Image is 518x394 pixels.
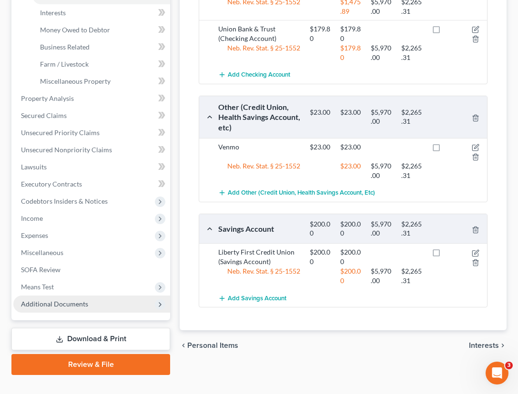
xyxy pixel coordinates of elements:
[21,248,63,256] span: Miscellaneous
[213,24,305,43] div: Union Bank & Trust (Checking Account)
[213,161,305,180] div: Neb. Rev. Stat. § 25-1552
[180,342,187,349] i: chevron_left
[366,43,396,62] div: $5,970.00
[335,266,366,286] div: $200.00
[13,176,170,193] a: Executory Contracts
[187,342,238,349] span: Personal Items
[21,94,74,102] span: Property Analysis
[13,141,170,158] a: Unsecured Nonpriority Claims
[13,90,170,107] a: Property Analysis
[469,342,499,349] span: Interests
[213,266,305,286] div: Neb. Rev. Stat. § 25-1552
[335,247,366,266] div: $200.00
[469,342,507,349] button: Interests chevron_right
[218,289,286,307] button: Add Savings Account
[180,342,238,349] button: chevron_left Personal Items
[499,342,507,349] i: chevron_right
[21,163,47,171] span: Lawsuits
[13,261,170,278] a: SOFA Review
[213,247,305,266] div: Liberty First Credit Union (Savings Account)
[213,43,305,62] div: Neb. Rev. Stat. § 25-1552
[13,158,170,176] a: Lawsuits
[32,39,170,56] a: Business Related
[32,4,170,21] a: Interests
[40,26,110,34] span: Money Owed to Debtor
[486,362,508,384] iframe: Intercom live chat
[11,328,170,350] a: Download & Print
[13,124,170,141] a: Unsecured Priority Claims
[21,231,48,239] span: Expenses
[335,142,366,152] div: $23.00
[21,111,67,119] span: Secured Claims
[366,161,396,180] div: $5,970.00
[21,266,61,274] span: SOFA Review
[21,197,108,205] span: Codebtors Insiders & Notices
[228,189,375,197] span: Add Other (Credit Union, Health Savings Account, etc)
[213,102,305,132] div: Other (Credit Union, Health Savings Account, etc)
[21,146,112,154] span: Unsecured Nonpriority Claims
[32,56,170,73] a: Farm / Livestock
[21,128,100,137] span: Unsecured Priority Claims
[213,224,305,234] div: Savings Account
[11,354,170,375] a: Review & File
[13,107,170,124] a: Secured Claims
[32,73,170,90] a: Miscellaneous Property
[335,220,366,237] div: $200.00
[396,266,427,286] div: $2,265.31
[218,66,290,84] button: Add Checking Account
[335,108,366,126] div: $23.00
[305,24,335,43] div: $179.80
[366,266,396,286] div: $5,970.00
[305,247,335,266] div: $200.00
[21,214,43,222] span: Income
[396,43,427,62] div: $2,265.31
[21,300,88,308] span: Additional Documents
[21,283,54,291] span: Means Test
[335,24,366,43] div: $179.80
[213,142,305,161] div: Venmo
[396,220,427,237] div: $2,265.31
[396,108,427,126] div: $2,265.31
[305,220,335,237] div: $200.00
[305,108,335,126] div: $23.00
[21,180,82,188] span: Executory Contracts
[218,184,375,202] button: Add Other (Credit Union, Health Savings Account, etc)
[335,43,366,62] div: $179.80
[305,142,335,152] div: $23.00
[335,161,366,180] div: $23.00
[40,9,66,17] span: Interests
[505,362,513,369] span: 3
[40,77,111,85] span: Miscellaneous Property
[396,161,427,180] div: $2,265.31
[366,108,396,126] div: $5,970.00
[228,71,290,79] span: Add Checking Account
[40,60,89,68] span: Farm / Livestock
[32,21,170,39] a: Money Owed to Debtor
[228,295,286,302] span: Add Savings Account
[366,220,396,237] div: $5,970.00
[40,43,90,51] span: Business Related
